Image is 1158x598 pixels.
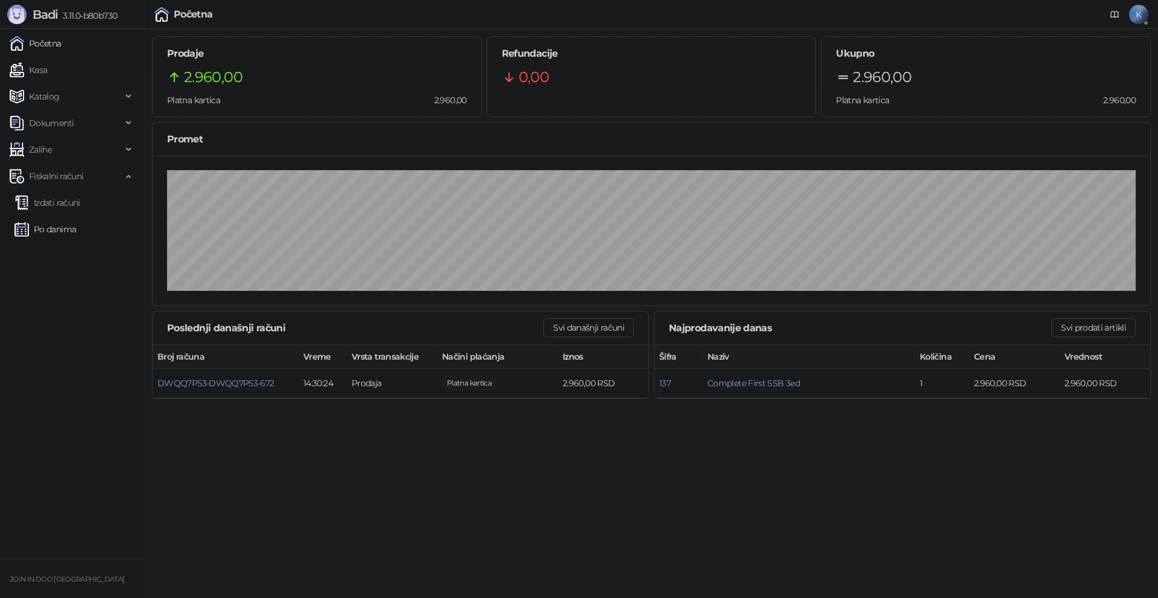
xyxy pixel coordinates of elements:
[167,46,467,61] h5: Prodaje
[558,369,648,398] td: 2.960,00 RSD
[10,31,62,56] a: Početna
[29,111,74,135] span: Dokumenti
[1095,94,1136,107] span: 2.960,00
[502,46,802,61] h5: Refundacije
[1060,345,1150,369] th: Vrednost
[915,369,969,398] td: 1
[14,217,76,241] a: Po danima
[58,10,117,21] span: 3.11.0-b80b730
[7,5,27,24] img: Logo
[1129,5,1148,24] span: K
[157,378,274,389] button: DWQQ7P53-DWQQ7P53-672
[836,95,889,106] span: Platna kartica
[442,377,496,390] span: 2.960,00
[654,345,703,369] th: Šifra
[29,164,83,188] span: Fiskalni računi
[14,191,80,215] a: Izdati računi
[853,66,911,89] span: 2.960,00
[184,66,242,89] span: 2.960,00
[1051,318,1136,337] button: Svi prodati artikli
[426,94,467,107] span: 2.960,00
[669,320,1051,336] div: Najprodavanije danas
[10,575,124,584] small: JOIN IN DOO [GEOGRAPHIC_DATA]
[29,138,52,162] span: Zalihe
[29,84,60,109] span: Katalog
[167,95,220,106] span: Platna kartica
[707,378,800,389] button: Complete First SSB 3ed
[969,345,1060,369] th: Cena
[299,369,347,398] td: 14:30:24
[543,318,634,337] button: Svi današnji računi
[915,345,969,369] th: Količina
[659,378,671,389] button: 137
[437,345,558,369] th: Načini plaćanja
[519,66,549,89] span: 0,00
[174,10,213,19] div: Početna
[167,132,1136,147] div: Promet
[167,320,543,336] div: Poslednji današnji računi
[347,369,437,398] td: Prodaja
[969,369,1060,398] td: 2.960,00 RSD
[558,345,648,369] th: Iznos
[347,345,437,369] th: Vrsta transakcije
[703,345,915,369] th: Naziv
[836,46,1136,61] h5: Ukupno
[10,58,47,82] a: Kasa
[299,345,347,369] th: Vreme
[1105,5,1124,24] a: Dokumentacija
[153,345,299,369] th: Broj računa
[33,7,58,22] span: Badi
[1060,369,1150,398] td: 2.960,00 RSD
